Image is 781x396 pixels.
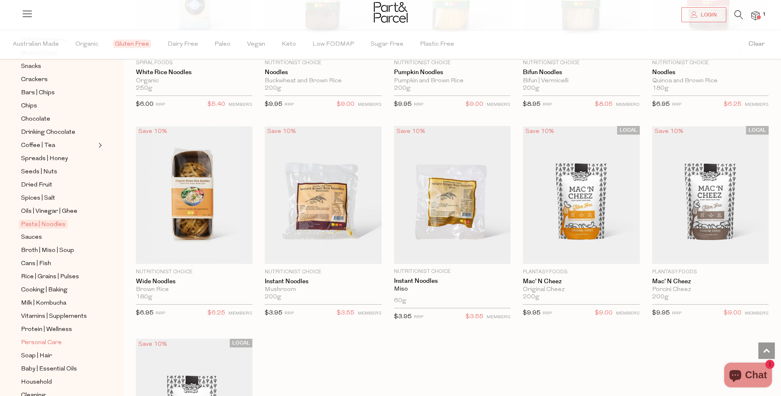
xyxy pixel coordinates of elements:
[21,141,55,151] span: Coffee | Tea
[13,30,59,59] span: Australian Made
[136,85,152,92] span: 250g
[672,311,681,316] small: RRP
[21,272,79,282] span: Rice | Grains | Pulses
[284,311,294,316] small: RRP
[487,315,511,319] small: MEMBERS
[136,126,252,264] img: Wide Noodles
[21,75,96,85] a: Crackers
[394,101,412,107] span: $9.95
[21,154,96,164] a: Spreads | Honey
[21,246,74,256] span: Broth | Miso | Soup
[523,268,639,276] p: Plantasy Foods
[394,59,511,67] p: Nutritionist Choice
[21,338,62,348] span: Personal Care
[652,85,669,92] span: 180g
[265,126,298,137] div: Save 10%
[136,278,252,285] a: Wide Noodles
[21,62,41,72] span: Snacks
[21,324,96,335] a: Protein | Wellness
[760,11,768,18] span: 1
[136,69,252,76] a: White Rice Noodles
[616,311,640,316] small: MEMBERS
[746,126,769,135] span: LOCAL
[652,77,769,85] div: Quinoa and Brown Rice
[21,114,50,124] span: Chocolate
[75,30,98,59] span: Organic
[136,268,252,276] p: Nutritionist Choice
[652,278,769,285] a: Mac' N Cheez
[21,351,96,361] a: Soap | Hair
[21,311,96,321] a: Vitamins | Supplements
[284,102,294,107] small: RRP
[168,30,198,59] span: Dairy Free
[21,298,66,308] span: Milk | Kombucha
[523,59,639,67] p: Nutritionist Choice
[21,298,96,308] a: Milk | Kombucha
[394,277,511,285] a: Instant Noodles
[21,351,52,361] span: Soap | Hair
[96,140,102,150] button: Expand/Collapse Coffee | Tea
[652,69,769,76] a: Noodles
[265,286,381,294] div: Mushroom
[617,126,640,135] span: LOCAL
[21,193,96,203] a: Spices | Salt
[207,99,225,110] span: $5.40
[265,85,281,92] span: 200g
[136,294,152,301] span: 180g
[21,377,96,387] a: Household
[21,377,52,387] span: Household
[652,126,769,264] img: Mac' N Cheez
[21,233,42,242] span: Sauces
[523,85,539,92] span: 200g
[523,126,639,264] img: Mac' N Cheez
[21,167,57,177] span: Seeds | Nuts
[265,268,381,276] p: Nutritionist Choice
[394,126,428,137] div: Save 10%
[265,101,282,107] span: $9.95
[136,77,252,85] div: Organic
[21,272,96,282] a: Rice | Grains | Pulses
[21,285,68,295] span: Cooking | Baking
[523,77,639,85] div: Bifun | Vermicelli
[265,69,381,76] a: Noodles
[265,59,381,67] p: Nutritionist Choice
[21,259,51,269] span: Cans | Fish
[652,126,686,137] div: Save 10%
[21,180,52,190] span: Dried Fruit
[265,77,381,85] div: Buckwheat and Brown Rice
[652,268,769,276] p: Plantasy Foods
[21,193,55,203] span: Spices | Salt
[681,7,726,22] a: Login
[523,286,639,294] div: Original Cheez
[751,11,760,20] a: 1
[21,101,37,111] span: Chips
[523,278,639,285] a: Mac' N Cheez
[724,308,741,319] span: $9.00
[21,180,96,190] a: Dried Fruit
[394,314,412,320] span: $3.95
[487,102,511,107] small: MEMBERS
[21,259,96,269] a: Cans | Fish
[265,126,381,264] img: Instant Noodles
[136,59,252,67] p: Spiral Foods
[228,311,252,316] small: MEMBERS
[21,88,55,98] span: Bars | Chips
[156,102,165,107] small: RRP
[136,310,154,316] span: $6.95
[21,312,87,321] span: Vitamins | Supplements
[466,312,483,322] span: $3.55
[21,245,96,256] a: Broth | Miso | Soup
[247,30,265,59] span: Vegan
[21,154,68,164] span: Spreads | Honey
[616,102,640,107] small: MEMBERS
[414,315,423,319] small: RRP
[113,40,151,48] span: Gluten Free
[543,311,552,316] small: RRP
[21,75,48,85] span: Crackers
[523,126,557,137] div: Save 10%
[21,338,96,348] a: Personal Care
[136,101,154,107] span: $6.00
[724,99,741,110] span: $6.25
[337,99,354,110] span: $9.00
[282,30,296,59] span: Keto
